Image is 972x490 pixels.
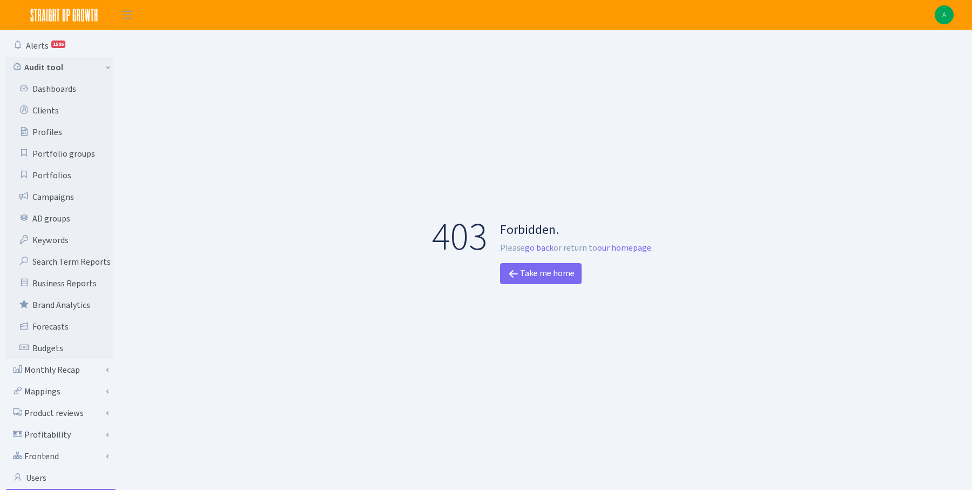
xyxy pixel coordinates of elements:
a: Take me home [500,263,582,284]
a: Budgets [5,338,113,359]
a: Alerts 1595 [5,35,113,57]
a: Frontend [5,446,113,467]
a: Users [5,467,113,489]
h4: Forbidden. [500,213,653,238]
button: Toggle navigation [114,6,141,24]
a: Monthly Recap [5,359,113,381]
a: Forecasts [5,316,113,338]
a: Clients [5,100,113,122]
a: go back [525,242,553,253]
a: Dashboards [5,78,113,100]
a: Portfolio groups [5,143,113,165]
a: Product reviews [5,402,113,424]
a: Audit tool [5,57,113,78]
a: Keywords [5,230,113,251]
a: Mappings [5,381,113,402]
a: Profitability [5,424,113,446]
img: Anthony Hernandez [935,5,954,24]
a: Brand Analytics [5,294,113,316]
a: Campaigns [5,186,113,208]
a: AD groups [5,208,113,230]
sup: 1595 [51,41,65,48]
a: Business Reports [5,273,113,294]
a: A [935,5,954,24]
h1: 403 [432,213,487,285]
p: Please or return to . [500,241,653,254]
a: our homepage [597,242,651,253]
a: Portfolios [5,165,113,186]
a: Profiles [5,122,113,143]
a: Search Term Reports [5,251,113,273]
